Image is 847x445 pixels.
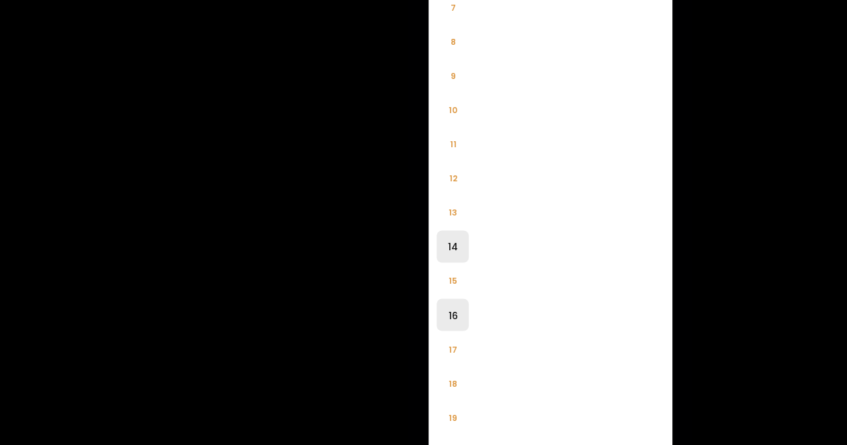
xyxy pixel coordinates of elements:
li: 9 [437,60,469,92]
li: 13 [437,196,469,228]
li: 14 [437,230,469,262]
li: 12 [437,162,469,194]
li: 11 [437,128,469,160]
li: 18 [437,367,469,399]
li: 8 [437,25,469,58]
li: 10 [437,94,469,126]
li: 17 [437,333,469,365]
li: 15 [437,264,469,296]
li: 16 [437,298,469,331]
li: 19 [437,401,469,433]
